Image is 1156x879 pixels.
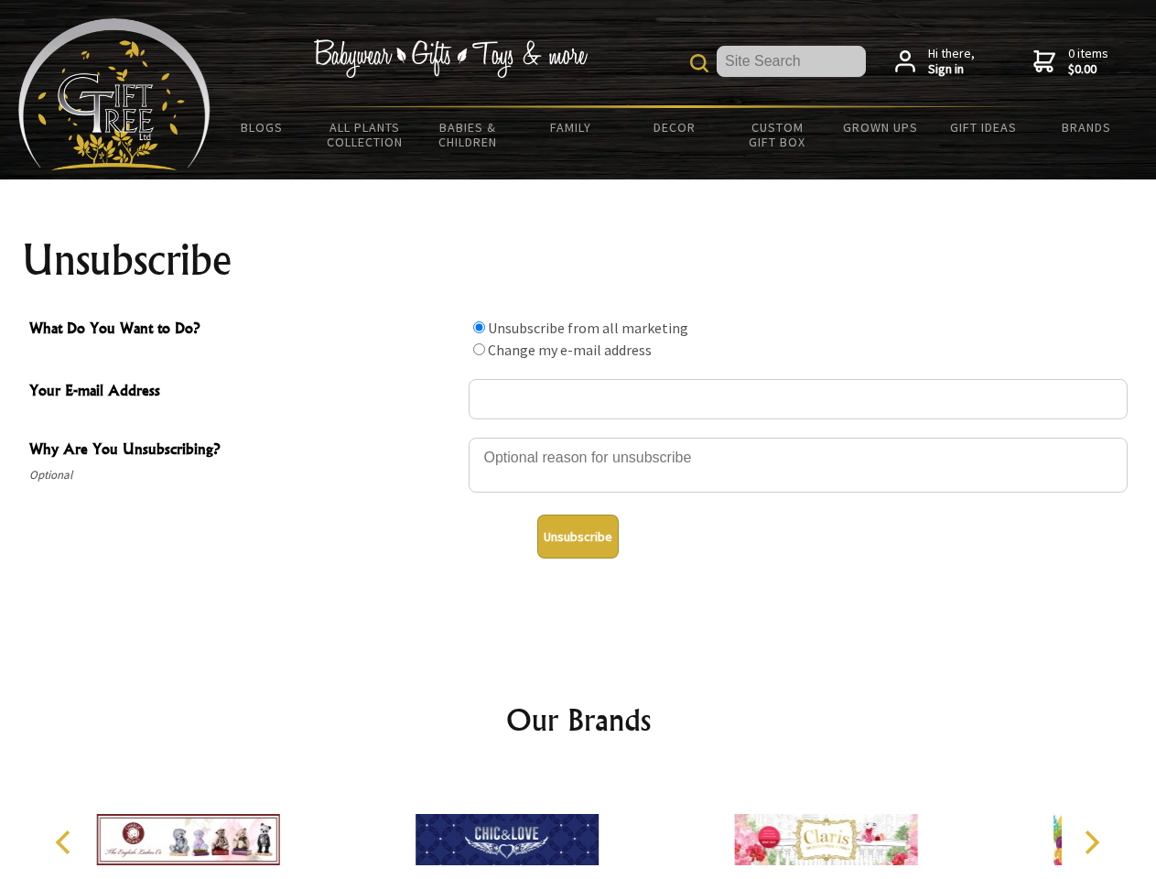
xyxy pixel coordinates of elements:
a: BLOGS [211,108,314,146]
span: Optional [29,464,459,486]
a: Brands [1035,108,1139,146]
a: Decor [622,108,726,146]
strong: $0.00 [1068,61,1108,78]
h2: Our Brands [37,698,1120,742]
span: Hi there, [928,46,975,78]
img: Babywear - Gifts - Toys & more [313,39,588,78]
a: All Plants Collection [314,108,417,161]
span: 0 items [1068,45,1108,78]
h1: Unsubscribe [22,238,1135,282]
span: Why Are You Unsubscribing? [29,438,459,464]
a: Grown Ups [828,108,932,146]
strong: Sign in [928,61,975,78]
a: Custom Gift Box [726,108,829,161]
button: Unsubscribe [537,515,619,559]
input: What Do You Want to Do? [473,321,485,333]
span: What Do You Want to Do? [29,317,459,343]
a: 0 items$0.00 [1033,46,1108,78]
label: Unsubscribe from all marketing [488,319,688,337]
input: Site Search [717,46,866,77]
a: Babies & Children [416,108,520,161]
input: What Do You Want to Do? [473,343,485,355]
input: Your E-mail Address [469,379,1128,419]
label: Change my e-mail address [488,341,652,359]
button: Previous [46,822,86,863]
img: Babyware - Gifts - Toys and more... [18,18,211,170]
a: Gift Ideas [932,108,1035,146]
img: product search [690,54,708,72]
span: Your E-mail Address [29,379,459,406]
textarea: Why Are You Unsubscribing? [469,438,1128,493]
a: Hi there,Sign in [895,46,975,78]
button: Next [1071,822,1111,863]
a: Family [520,108,623,146]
